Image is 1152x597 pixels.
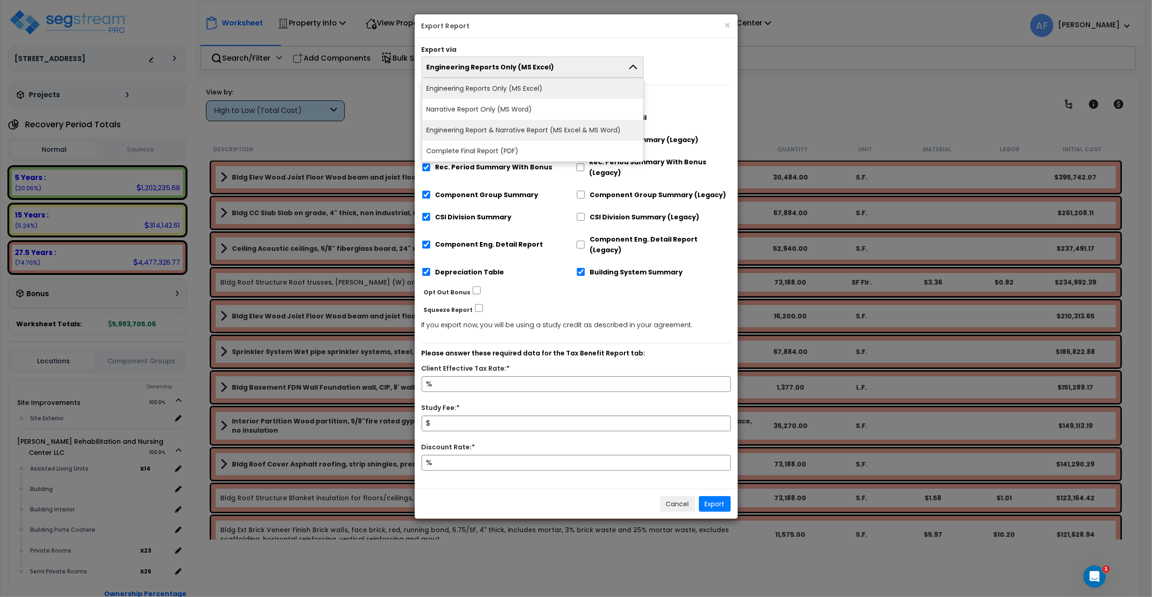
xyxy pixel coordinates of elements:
span: Engineering Reports Only (MS Excel) [427,62,554,72]
label: Depreciation Table [436,267,504,278]
span: $ [426,418,431,429]
li: Complete Final Report (PDF) [422,141,644,162]
label: Study Fee:* [422,403,460,413]
label: Client Effective Tax Rate:* [422,363,510,374]
button: × [725,20,731,30]
p: Please answer these required data for the Tax Benefit Report tab: [422,348,731,359]
li: Engineering Report & Narrative Report (MS Excel & MS Word) [422,120,644,141]
label: Export via [422,45,457,54]
span: 1 [1102,566,1110,573]
iframe: Intercom live chat [1084,566,1106,588]
label: Rec. Period Summary With Bonus [436,162,553,173]
span: % [426,457,433,468]
label: CSI Division Summary [436,212,512,223]
p: If you export now, you will be using a study credit as described in your agreement. [422,320,731,331]
li: Narrative Report Only (MS Word) [422,99,644,120]
button: Engineering Reports Only (MS Excel) [422,56,644,78]
button: Export [699,496,731,512]
label: Component Eng. Detail Report [436,239,543,250]
label: Component Eng. Detail Report (Legacy) [590,234,730,255]
label: Rec. Period Summary With Bonus (Legacy) [589,157,730,178]
label: Component Group Summary [436,190,539,200]
h5: Export Report [422,21,731,31]
label: Opt Out Bonus [424,287,471,298]
li: Engineering Reports Only (MS Excel) [422,78,644,99]
label: CSI Division Summary (Legacy) [590,212,700,223]
span: % [426,379,433,389]
label: Squeeze Report [424,305,473,315]
label: Building System Summary [590,267,683,278]
label: Component Group Summary (Legacy) [590,190,727,200]
label: Discount Rate:* [422,442,475,453]
button: Cancel [660,496,695,512]
label: Rec. Period Summary (Legacy) [590,135,699,145]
